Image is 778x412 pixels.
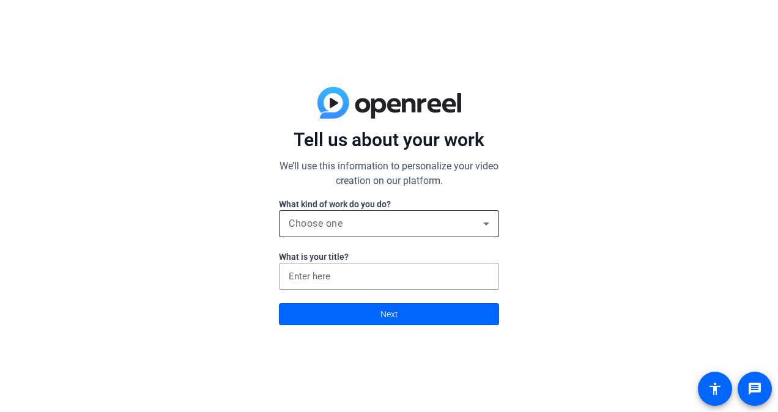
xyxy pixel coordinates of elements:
label: What is your title? [279,251,499,263]
img: blue-gradient.svg [317,87,461,119]
mat-icon: message [747,381,762,396]
mat-icon: accessibility [708,381,722,396]
span: Next [380,303,398,326]
label: What kind of work do you do? [279,198,499,210]
p: We’ll use this information to personalize your video creation on our platform. [279,159,499,188]
input: Enter here [289,269,489,284]
button: Next [279,303,499,325]
p: Tell us about your work [279,128,499,152]
span: Choose one [289,218,343,229]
